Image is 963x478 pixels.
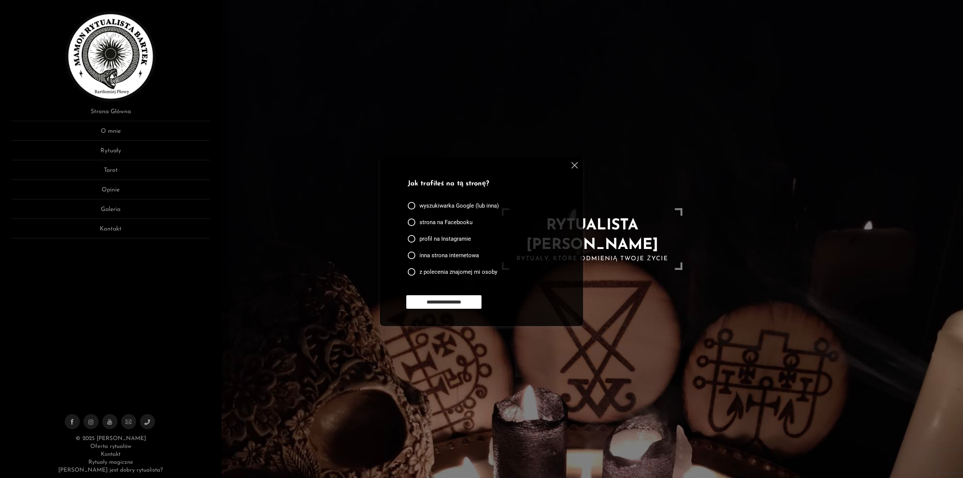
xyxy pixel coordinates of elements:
[11,205,210,219] a: Galeria
[11,146,210,160] a: Rytuały
[11,166,210,180] a: Tarot
[419,202,499,209] span: wyszukiwarka Google (lub inna)
[11,107,210,121] a: Strona Główna
[419,219,472,226] span: strona na Facebooku
[419,235,471,243] span: profil na Instagramie
[571,162,578,168] img: cross.svg
[408,179,552,189] p: Jak trafiłeś na tą stronę?
[90,444,131,449] a: Oferta rytuałów
[11,127,210,141] a: O mnie
[88,460,133,465] a: Rytuały magiczne
[65,11,156,102] img: Rytualista Bartek
[58,467,163,473] a: [PERSON_NAME] jest dobry rytualista?
[509,215,675,255] h1: RYTUALISTA [PERSON_NAME]
[11,225,210,238] a: Kontakt
[101,452,120,457] a: Kontakt
[419,252,479,259] span: inna strona internetowa
[509,255,675,263] h2: Rytuały, które odmienią Twoje życie
[11,185,210,199] a: Opinie
[419,268,497,276] span: z polecenia znajomej mi osoby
